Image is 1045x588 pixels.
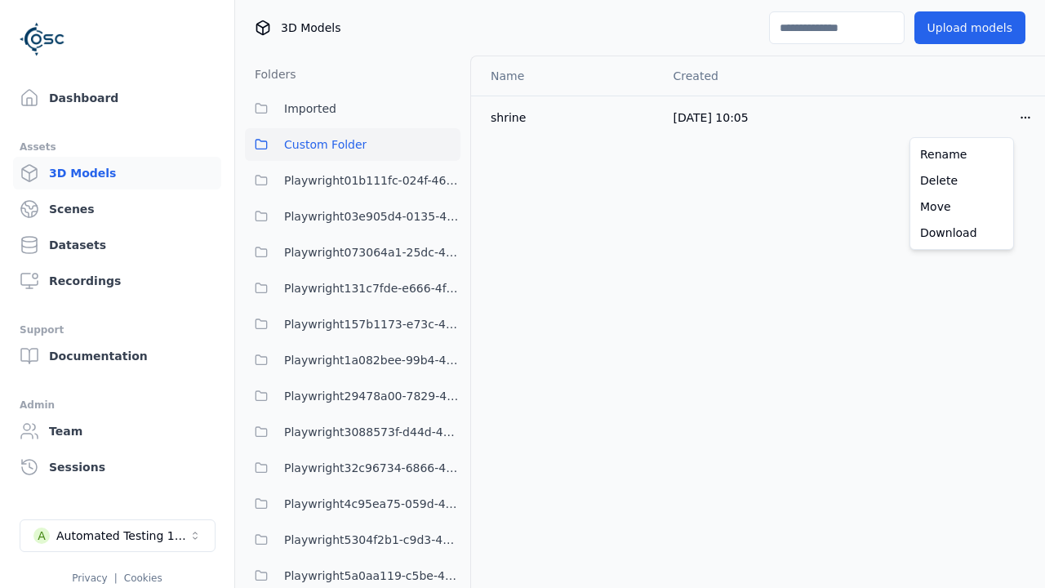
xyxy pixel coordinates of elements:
a: Delete [914,167,1010,194]
a: Download [914,220,1010,246]
a: Rename [914,141,1010,167]
a: Move [914,194,1010,220]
